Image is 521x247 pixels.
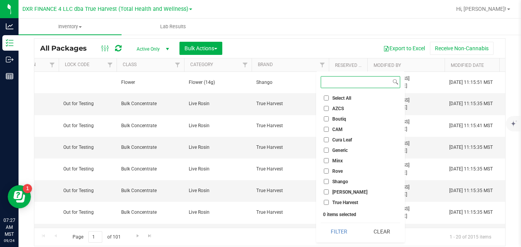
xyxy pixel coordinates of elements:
[372,75,440,90] span: [EMAIL_ADDRESS][DOMAIN_NAME]
[324,169,329,174] input: Rove
[132,231,143,242] a: Go to the next page
[121,187,179,194] span: Bulk Concentrate
[256,165,324,173] span: True Harvest
[332,148,348,153] span: Generic
[121,122,179,129] span: Bulk Concentrate
[332,117,346,121] span: Boutiq
[372,205,440,220] span: [EMAIL_ADDRESS][DOMAIN_NAME]
[46,58,59,72] a: Filter
[123,62,137,67] a: Class
[3,238,15,244] p: 09/24
[324,148,329,153] input: Generic
[372,184,440,198] span: [EMAIL_ADDRESS][DOMAIN_NAME]
[332,158,343,163] span: Minx
[332,169,343,174] span: Rove
[121,165,179,173] span: Bulk Concentrate
[144,231,156,242] a: Go to the last page
[443,231,497,243] span: 1 - 20 of 2015 items
[63,209,112,216] span: Out for Testing
[449,144,493,151] span: [DATE] 11:15:35 MST
[63,100,112,107] span: Out for Testing
[8,185,31,208] iframe: Resource center
[456,6,506,12] span: Hi, [PERSON_NAME]!
[150,23,196,30] span: Lab Results
[19,19,122,35] a: Inventory
[324,200,329,205] input: True Harvest
[104,58,117,72] a: Filter
[449,79,493,86] span: [DATE] 11:15:51 MST
[19,23,122,30] span: Inventory
[3,217,15,238] p: 07:27 AM MST
[332,138,352,142] span: Cura Leaf
[122,19,225,35] a: Lab Results
[23,184,32,193] iframe: Resource center unread badge
[121,100,179,107] span: Bulk Concentrate
[6,72,14,80] inline-svg: Reports
[189,209,247,216] span: Live Rosin
[332,96,351,101] span: Select All
[335,63,367,68] a: Reserved Qty
[372,162,440,176] span: [EMAIL_ADDRESS][DOMAIN_NAME]
[121,144,179,151] span: Bulk Concentrate
[332,179,348,184] span: Shango
[323,212,398,217] div: 0 items selected
[121,209,179,216] span: Bulk Concentrate
[189,144,247,151] span: Live Rosin
[374,63,401,68] a: Modified By
[378,42,430,55] button: Export to Excel
[316,58,329,72] a: Filter
[6,22,14,30] inline-svg: Analytics
[189,79,247,86] span: Flower (14g)
[332,190,367,194] span: [PERSON_NAME]
[324,137,329,142] input: Cura Leaf
[256,100,324,107] span: True Harvest
[372,97,440,111] span: [EMAIL_ADDRESS][DOMAIN_NAME]
[189,165,247,173] span: Live Rosin
[324,189,329,194] input: [PERSON_NAME]
[430,42,494,55] button: Receive Non-Cannabis
[6,56,14,63] inline-svg: Outbound
[324,106,329,111] input: AZCS
[332,127,343,132] span: CAM
[451,63,484,68] a: Modified Date
[66,231,127,243] span: Page of 101
[171,58,184,72] a: Filter
[189,187,247,194] span: Live Rosin
[258,62,273,67] a: Brand
[189,122,247,129] span: Live Rosin
[22,6,188,12] span: DXR FINANCE 4 LLC dba True Harvest (Total Health and Wellness)
[63,144,112,151] span: Out for Testing
[449,187,493,194] span: [DATE] 11:15:35 MST
[88,231,102,243] input: 1
[256,79,324,86] span: Shango
[324,127,329,132] input: CAM
[121,79,179,86] span: Flower
[184,45,217,51] span: Bulk Actions
[40,44,95,53] span: All Packages
[324,179,329,184] input: Shango
[324,116,329,121] input: Boutiq
[449,209,493,216] span: [DATE] 11:15:35 MST
[179,42,222,55] button: Bulk Actions
[321,223,358,240] button: Filter
[189,100,247,107] span: Live Rosin
[372,118,440,133] span: [EMAIL_ADDRESS][DOMAIN_NAME]
[256,122,324,129] span: True Harvest
[324,95,329,101] input: Select All
[321,77,391,88] input: Search
[372,140,440,155] span: [EMAIL_ADDRESS][DOMAIN_NAME]
[63,187,112,194] span: Out for Testing
[332,200,358,205] span: True Harvest
[63,165,112,173] span: Out for Testing
[256,187,324,194] span: True Harvest
[449,122,493,129] span: [DATE] 11:15:41 MST
[190,62,213,67] a: Category
[324,158,329,163] input: Minx
[63,122,112,129] span: Out for Testing
[256,144,324,151] span: True Harvest
[256,209,324,216] span: True Harvest
[6,39,14,47] inline-svg: Inventory
[363,223,400,240] button: Clear
[65,62,90,67] a: Lock Code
